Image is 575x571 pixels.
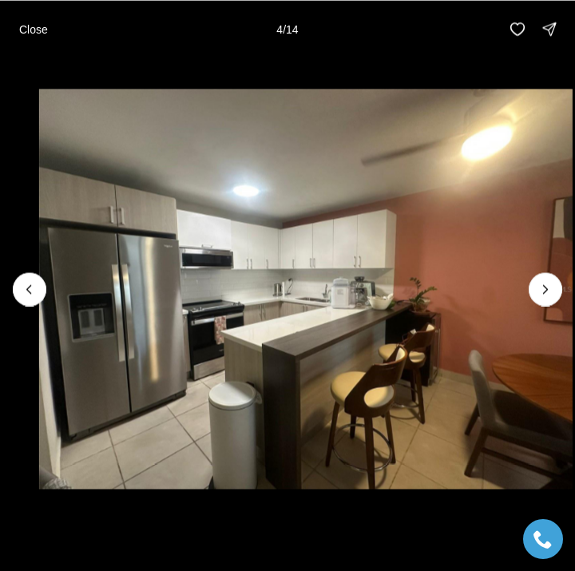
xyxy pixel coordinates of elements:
p: Close [19,22,48,35]
p: 4 / 14 [276,22,298,35]
button: Close [10,13,57,45]
button: Next slide [529,272,562,306]
button: Previous slide [13,272,46,306]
